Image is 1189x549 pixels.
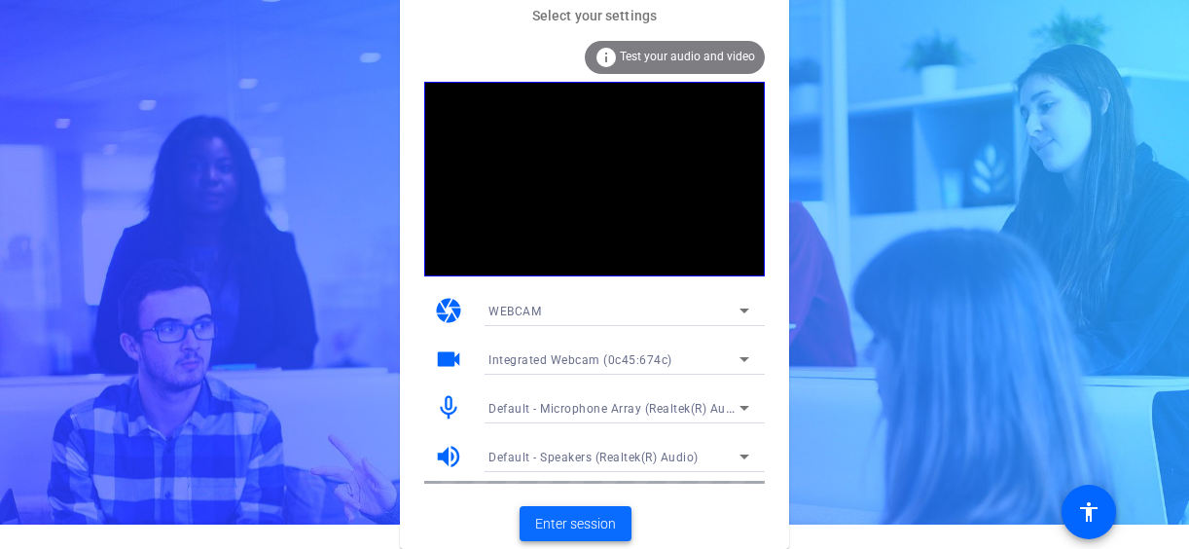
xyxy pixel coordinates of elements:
[488,305,541,318] span: WEBCAM
[1077,500,1100,524] mat-icon: accessibility
[520,506,631,541] button: Enter session
[488,353,672,367] span: Integrated Webcam (0c45:674c)
[620,50,755,63] span: Test your audio and video
[535,514,616,534] span: Enter session
[488,451,699,464] span: Default - Speakers (Realtek(R) Audio)
[594,46,618,69] mat-icon: info
[434,296,463,325] mat-icon: camera
[488,400,748,416] span: Default - Microphone Array (Realtek(R) Audio)
[434,442,463,471] mat-icon: volume_up
[434,393,463,422] mat-icon: mic_none
[434,345,463,374] mat-icon: videocam
[400,5,789,26] mat-card-subtitle: Select your settings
